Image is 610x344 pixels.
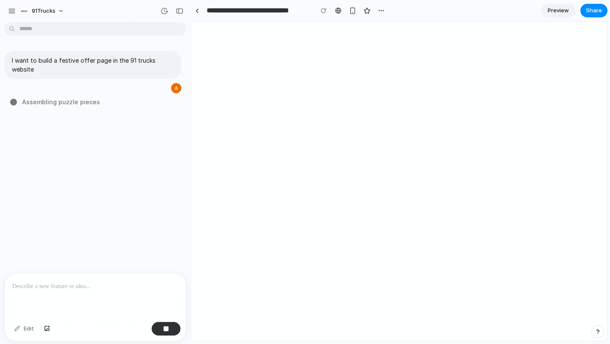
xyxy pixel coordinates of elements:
[580,4,607,17] button: Share
[12,56,174,74] p: I want to build a festive offer page in the 91 trucks website
[22,97,100,106] span: Assembling puzzle pieces
[548,6,569,15] span: Preview
[586,6,602,15] span: Share
[17,4,69,18] button: 91Trucks
[32,7,55,15] span: 91Trucks
[541,4,575,17] a: Preview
